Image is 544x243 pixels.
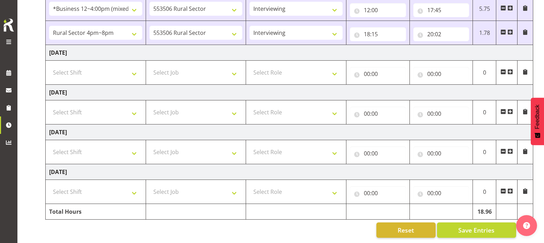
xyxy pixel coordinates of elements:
[2,17,16,33] img: Rosterit icon logo
[350,146,406,160] input: Click to select...
[350,3,406,17] input: Click to select...
[473,140,496,164] td: 0
[350,27,406,41] input: Click to select...
[473,61,496,85] td: 0
[350,186,406,200] input: Click to select...
[350,67,406,81] input: Click to select...
[413,3,469,17] input: Click to select...
[398,226,414,235] span: Reset
[46,85,533,100] td: [DATE]
[473,204,496,220] td: 18.96
[413,27,469,41] input: Click to select...
[523,222,530,229] img: help-xxl-2.png
[531,98,544,145] button: Feedback - Show survey
[534,105,541,129] span: Feedback
[473,180,496,204] td: 0
[350,107,406,121] input: Click to select...
[46,204,146,220] td: Total Hours
[473,100,496,124] td: 0
[46,124,533,140] td: [DATE]
[46,45,533,61] td: [DATE]
[413,186,469,200] input: Click to select...
[437,222,516,238] button: Save Entries
[458,226,495,235] span: Save Entries
[376,222,436,238] button: Reset
[46,164,533,180] td: [DATE]
[473,21,496,45] td: 1.78
[413,107,469,121] input: Click to select...
[413,146,469,160] input: Click to select...
[413,67,469,81] input: Click to select...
